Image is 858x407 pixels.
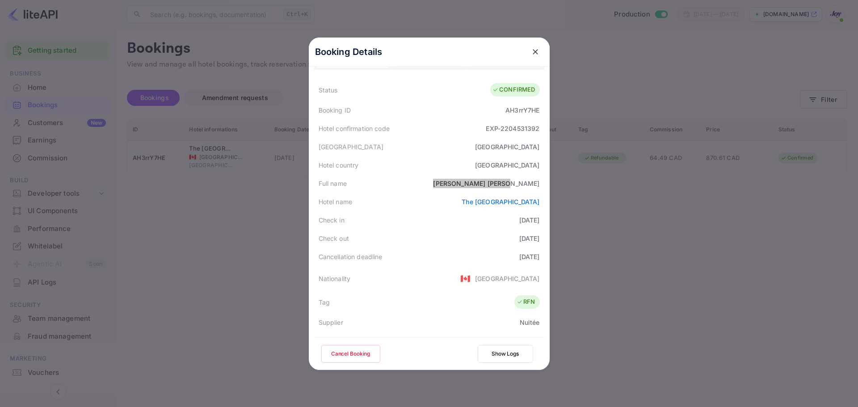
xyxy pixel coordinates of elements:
button: close [527,44,543,60]
span: United States [460,270,471,286]
div: Tag [319,298,330,307]
div: Supplier booking ID [319,336,378,345]
div: Cancellation deadline [319,252,383,261]
div: Hotel confirmation code [319,124,390,133]
div: [DATE] [519,234,540,243]
div: [GEOGRAPHIC_DATA] [319,142,384,151]
div: Check out [319,234,349,243]
div: EXP-2204531392 [486,124,539,133]
div: Supplier [319,318,343,327]
div: RFN [517,298,535,306]
button: Show Logs [478,345,533,363]
div: 7474899 [513,336,539,345]
div: Check in [319,215,345,225]
div: [GEOGRAPHIC_DATA] [475,142,540,151]
div: Status [319,85,338,95]
div: CONFIRMED [492,85,535,94]
div: Booking ID [319,105,351,115]
div: Hotel country [319,160,359,170]
div: [GEOGRAPHIC_DATA] [475,160,540,170]
div: [PERSON_NAME] [PERSON_NAME] [433,179,539,188]
div: Nuitée [520,318,540,327]
a: The [GEOGRAPHIC_DATA] [462,198,539,206]
div: [GEOGRAPHIC_DATA] [475,274,540,283]
button: Cancel Booking [321,345,380,363]
div: Full name [319,179,347,188]
div: [DATE] [519,215,540,225]
p: Booking Details [315,45,383,59]
div: [DATE] [519,252,540,261]
div: AH3rrY7HE [505,105,539,115]
div: Nationality [319,274,351,283]
div: Hotel name [319,197,353,206]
